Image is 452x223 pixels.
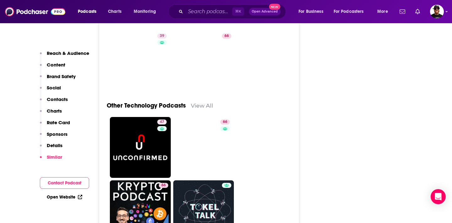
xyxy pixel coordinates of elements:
[47,62,65,68] p: Content
[160,33,164,39] span: 39
[40,62,65,73] button: Content
[160,119,164,125] span: 47
[134,7,156,16] span: Monitoring
[159,183,168,188] a: 66
[47,119,70,125] p: Rate Card
[110,31,171,92] a: 39
[299,7,323,16] span: For Business
[173,31,234,92] a: 66
[40,177,89,189] button: Contact Podcast
[47,73,76,79] p: Brand Safety
[191,102,213,109] a: View All
[108,7,121,16] span: Charts
[129,7,164,17] button: open menu
[220,119,230,125] a: 66
[40,154,62,166] button: Similar
[110,117,171,178] a: 47
[107,102,186,109] a: Other Technology Podcasts
[330,7,373,17] button: open menu
[173,117,234,178] a: 66
[377,7,388,16] span: More
[40,119,70,131] button: Rate Card
[222,34,231,39] a: 66
[5,6,65,18] img: Podchaser - Follow, Share and Rate Podcasts
[47,50,89,56] p: Reach & Audience
[40,85,61,96] button: Social
[157,34,167,39] a: 39
[430,5,444,19] button: Show profile menu
[430,5,444,19] img: User Profile
[252,10,278,13] span: Open Advanced
[104,7,125,17] a: Charts
[431,189,446,204] div: Open Intercom Messenger
[47,142,62,148] p: Details
[249,8,281,15] button: Open AdvancedNew
[161,182,166,188] span: 66
[78,7,96,16] span: Podcasts
[47,85,61,91] p: Social
[224,33,229,39] span: 66
[47,154,62,160] p: Similar
[223,119,227,125] span: 66
[40,96,68,108] button: Contacts
[47,96,68,102] p: Contacts
[269,4,280,10] span: New
[397,6,408,17] a: Show notifications dropdown
[186,7,232,17] input: Search podcasts, credits, & more...
[47,108,62,114] p: Charts
[40,131,67,143] button: Sponsors
[413,6,422,17] a: Show notifications dropdown
[334,7,364,16] span: For Podcasters
[47,131,67,137] p: Sponsors
[47,194,82,200] a: Open Website
[40,73,76,85] button: Brand Safety
[294,7,331,17] button: open menu
[40,108,62,119] button: Charts
[40,50,89,62] button: Reach & Audience
[174,4,292,19] div: Search podcasts, credits, & more...
[157,119,167,125] a: 47
[430,5,444,19] span: Logged in as Stewart from Sat Chats
[73,7,105,17] button: open menu
[373,7,396,17] button: open menu
[232,8,244,16] span: ⌘ K
[40,142,62,154] button: Details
